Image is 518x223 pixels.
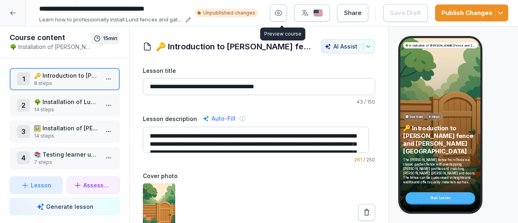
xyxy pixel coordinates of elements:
div: 2 [17,99,30,112]
div: 3 [17,125,30,138]
p: / 150 [143,98,375,106]
button: Assessment [67,176,120,194]
div: Start Lesson [405,192,475,204]
span: 43 [357,99,363,105]
h1: Course content [10,33,91,42]
div: Share [344,8,361,17]
p: The [PERSON_NAME] fence from Poda is a classic garden fence with overlapping [PERSON_NAME] profil... [403,157,478,185]
p: 📚 Testing learner understanding [34,150,99,159]
label: Cover photo [143,172,375,180]
div: AI Assist [325,43,372,50]
p: Learn how to professionally install Lund fences and gates. The course covers product knowledge, p... [39,16,183,24]
span: 261 [354,157,362,163]
p: 🌳 Installation of [PERSON_NAME] Fence and [PERSON_NAME][GEOGRAPHIC_DATA] [405,43,476,48]
p: 8 Steps [429,114,440,119]
p: 🖼️ Installation of [PERSON_NAME][GEOGRAPHIC_DATA] [34,124,99,132]
button: Publish Changes [435,4,508,21]
button: AI Assist [321,39,375,53]
p: / 250 [143,156,375,164]
p: 15 min [103,34,117,42]
p: 8 steps [34,80,99,87]
div: Preview course [260,28,306,40]
div: 1🔑 Introduction to [PERSON_NAME] fence and [PERSON_NAME][GEOGRAPHIC_DATA]8 steps [10,68,120,90]
p: Lesson [31,181,51,189]
div: Save Draft [390,8,421,17]
div: Auto-Fill [201,114,237,123]
p: 🔑 Introduction to [PERSON_NAME] fence and [PERSON_NAME][GEOGRAPHIC_DATA] [403,124,478,155]
button: Save Draft [383,4,428,22]
button: Lesson [10,176,63,194]
div: 4 [17,151,30,164]
button: Generate lesson [10,198,120,215]
div: 3🖼️ Installation of [PERSON_NAME][GEOGRAPHIC_DATA]14 steps [10,121,120,143]
p: Generate lesson [46,202,93,211]
label: Lesson title [143,66,375,75]
div: Publish Changes [442,8,502,17]
button: Share [337,4,368,22]
div: 1 [17,72,30,85]
h1: 🔑 Introduction to [PERSON_NAME] fence and [PERSON_NAME][GEOGRAPHIC_DATA] [156,40,313,53]
label: Lesson description [143,115,197,123]
p: 7 steps [34,159,99,166]
p: 14 steps [34,132,99,140]
p: Due Date [410,114,423,119]
img: us.svg [313,9,323,17]
p: 🔑 Introduction to [PERSON_NAME] fence and [PERSON_NAME][GEOGRAPHIC_DATA] [34,71,99,80]
div: 4📚 Testing learner understanding7 steps [10,147,120,169]
div: 2🌳 Installation of Lund fences14 steps [10,94,120,117]
p: 14 steps [34,106,99,113]
p: 🌳 Installation of [PERSON_NAME] Fence and [PERSON_NAME][GEOGRAPHIC_DATA] [10,42,91,51]
p: 🌳 Installation of Lund fences [34,98,99,106]
p: Unpublished changes [203,9,255,17]
p: Assessment [83,181,113,189]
